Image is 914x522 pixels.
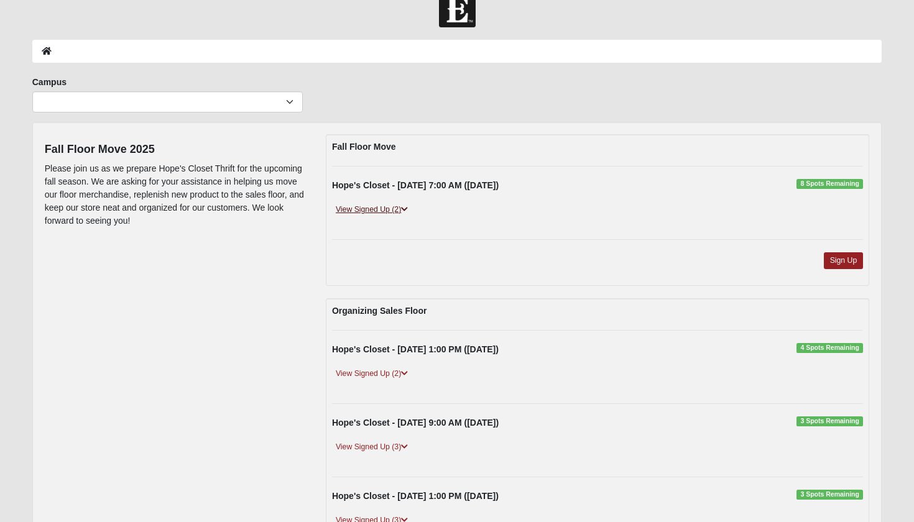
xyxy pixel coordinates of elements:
span: 4 Spots Remaining [796,343,863,353]
strong: Hope's Closet - [DATE] 9:00 AM ([DATE]) [332,418,499,428]
strong: Hope's Closet - [DATE] 7:00 AM ([DATE]) [332,180,499,190]
span: 3 Spots Remaining [796,490,863,500]
a: View Signed Up (2) [332,203,412,216]
strong: Fall Floor Move [332,142,396,152]
strong: Hope's Closet - [DATE] 1:00 PM ([DATE]) [332,344,499,354]
span: 8 Spots Remaining [796,179,863,189]
h4: Fall Floor Move 2025 [45,143,307,157]
p: Please join us as we prepare Hope's Closet Thrift for the upcoming fall season. We are asking for... [45,162,307,227]
strong: Hope's Closet - [DATE] 1:00 PM ([DATE]) [332,491,499,501]
span: 3 Spots Remaining [796,416,863,426]
a: View Signed Up (2) [332,367,412,380]
strong: Organizing Sales Floor [332,306,427,316]
label: Campus [32,76,67,88]
a: Sign Up [824,252,864,269]
a: View Signed Up (3) [332,441,412,454]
